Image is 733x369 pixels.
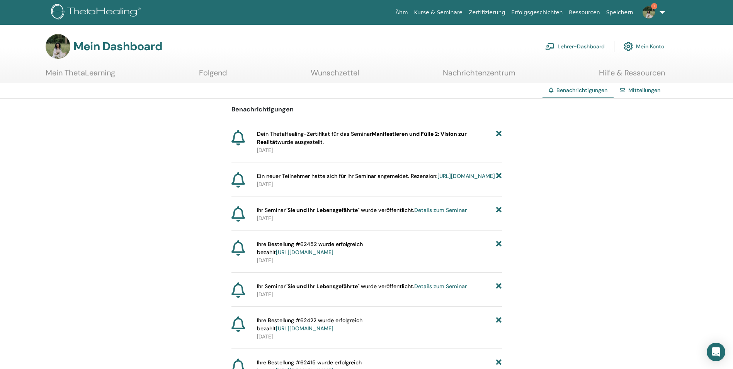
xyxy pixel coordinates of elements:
a: Mitteilungen [628,87,660,94]
a: Lehrer-Dashboard [545,38,605,55]
span: 1 [651,3,657,9]
a: Folgend [199,68,227,83]
img: logo.png [51,4,143,21]
strong: "Sie und Ihr Lebensgefährte [286,283,358,290]
a: Mein ThetaLearning [46,68,115,83]
a: Kurse & Seminare [411,5,466,20]
img: default.jpg [46,34,70,59]
a: Details zum Seminar [414,283,467,290]
span: Ein neuer Teilnehmer hatte sich für Ihr Seminar angemeldet. Rezension: [257,172,495,180]
h3: Mein Dashboard [73,39,162,53]
span: Benachrichtigungen [556,87,607,94]
a: Ähm [392,5,411,20]
p: Benachrichtigungen [231,105,502,114]
img: chalkboard-teacher.svg [545,43,554,50]
a: Ressourcen [566,5,603,20]
a: [URL][DOMAIN_NAME] [437,173,495,179]
a: Wunschzettel [311,68,359,83]
font: Lehrer-Dashboard [558,43,605,50]
font: Mein Konto [636,43,664,50]
a: Erfolgsgeschichten [508,5,566,20]
div: Öffnen Sie den Intercom Messenger [707,343,725,361]
span: Dein ThetaHealing-Zertifikat für das Seminar wurde ausgestellt. [257,130,497,146]
font: Ihre Bestellung #62452 wurde erfolgreich bezahlt [257,241,363,256]
a: Zertifizierung [466,5,508,20]
a: Hilfe & Ressourcen [599,68,665,83]
p: [DATE] [257,256,502,265]
p: [DATE] [257,180,502,188]
img: cog.svg [624,40,633,53]
a: Details zum Seminar [414,207,467,214]
font: Ihre Bestellung #62422 wurde erfolgreich bezahlt [257,317,362,332]
p: [DATE] [257,146,502,154]
a: [URL][DOMAIN_NAME] [276,325,333,332]
p: [DATE] [257,214,502,222]
font: Ihr Seminar " wurde veröffentlicht. [257,283,467,290]
p: [DATE] [257,333,502,341]
font: Ihr Seminar " wurde veröffentlicht. [257,207,467,214]
a: Mein Konto [624,38,664,55]
img: default.jpg [643,6,655,19]
strong: "Sie und Ihr Lebensgefährte [286,207,358,214]
p: [DATE] [257,290,502,299]
a: Speichern [603,5,636,20]
a: [URL][DOMAIN_NAME] [276,249,333,256]
a: Nachrichtenzentrum [443,68,515,83]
